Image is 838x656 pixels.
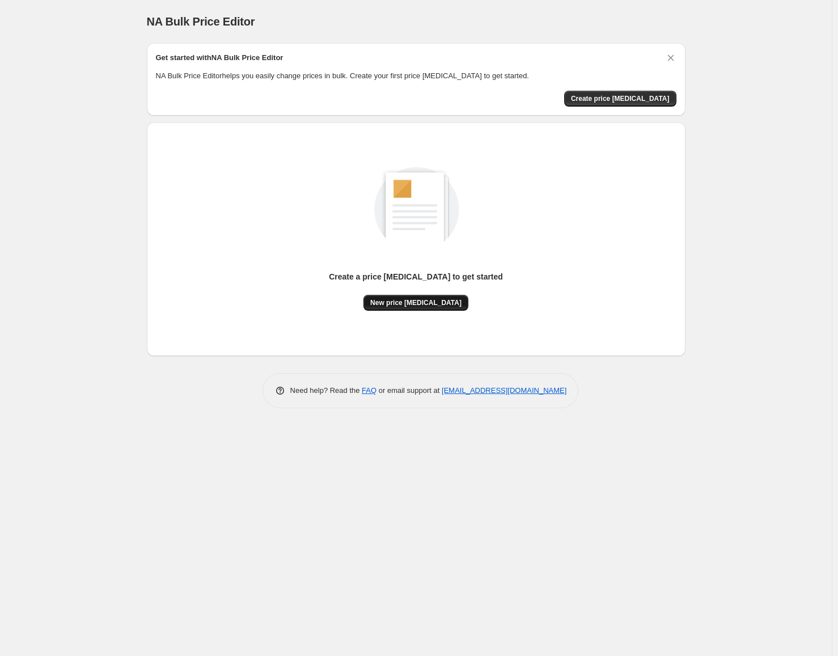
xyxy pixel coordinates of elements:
[564,91,676,107] button: Create price change job
[362,386,376,395] a: FAQ
[329,271,503,282] p: Create a price [MEDICAL_DATA] to get started
[665,52,676,64] button: Dismiss card
[363,295,468,311] button: New price [MEDICAL_DATA]
[442,386,566,395] a: [EMAIL_ADDRESS][DOMAIN_NAME]
[376,386,442,395] span: or email support at
[156,52,283,64] h2: Get started with NA Bulk Price Editor
[370,298,462,307] span: New price [MEDICAL_DATA]
[571,94,670,103] span: Create price [MEDICAL_DATA]
[147,15,255,28] span: NA Bulk Price Editor
[156,70,676,82] p: NA Bulk Price Editor helps you easily change prices in bulk. Create your first price [MEDICAL_DAT...
[290,386,362,395] span: Need help? Read the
